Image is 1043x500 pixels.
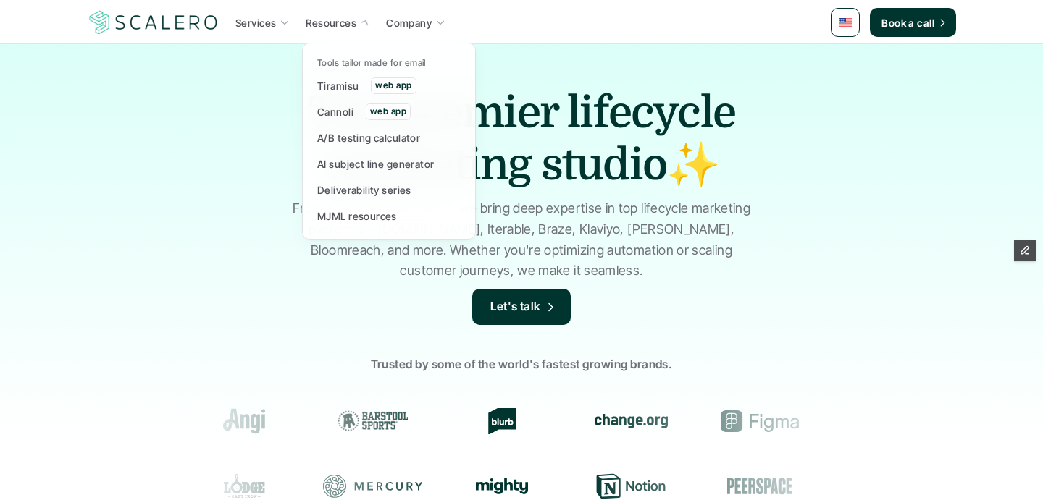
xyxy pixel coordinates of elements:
[452,478,552,494] div: Mighty Networks
[87,9,220,35] a: Scalero company logo
[710,473,810,499] div: Peerspace
[1014,240,1036,261] button: Edit Framer Content
[472,289,571,325] a: Let's talk
[881,15,934,30] p: Book a call
[286,198,757,281] p: From strategy to execution, we bring deep expertise in top lifecycle marketing platforms—[DOMAIN_...
[870,8,956,37] a: Book a call
[375,80,411,90] p: web app
[839,473,939,499] div: Resy
[581,408,681,434] div: change.org
[194,473,294,499] div: Lodge Cast Iron
[313,124,465,151] a: A/B testing calculator
[490,297,541,316] p: Let's talk
[317,182,411,198] p: Deliverability series
[317,208,397,224] p: MJML resources
[370,106,406,116] p: web app
[313,177,465,203] a: Deliverability series
[317,130,420,145] p: A/B testing calculator
[87,9,220,36] img: Scalero company logo
[317,78,359,93] p: Tiramisu
[306,15,356,30] p: Resources
[317,156,435,171] p: AI subject line generator
[854,412,923,430] img: Groome
[194,408,294,434] div: Angi
[317,104,353,119] p: Cannoli
[268,87,775,191] h1: The premier lifecycle marketing studio✨
[313,72,465,98] a: Tiramisuweb app
[323,408,423,434] div: Barstool
[235,15,276,30] p: Services
[313,203,465,229] a: MJML resources
[323,473,423,499] div: Mercury
[313,151,465,177] a: AI subject line generator
[710,408,810,434] div: Figma
[386,15,432,30] p: Company
[581,473,681,499] div: Notion
[452,408,552,434] div: Blurb
[313,98,465,124] a: Cannoliweb app
[317,58,426,68] p: Tools tailor made for email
